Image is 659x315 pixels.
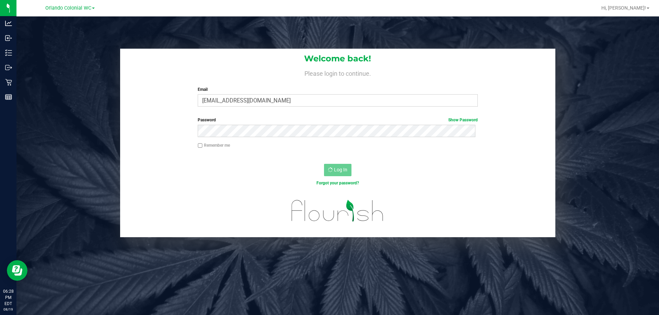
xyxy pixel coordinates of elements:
button: Log In [324,164,351,176]
iframe: Resource center [7,260,27,281]
inline-svg: Analytics [5,20,12,27]
span: Hi, [PERSON_NAME]! [601,5,646,11]
inline-svg: Inbound [5,35,12,41]
span: Password [198,118,216,122]
p: 08/19 [3,307,13,312]
a: Forgot your password? [316,181,359,185]
span: Log In [334,167,347,172]
span: Orlando Colonial WC [45,5,91,11]
h1: Welcome back! [120,54,555,63]
input: Remember me [198,143,203,148]
label: Remember me [198,142,230,148]
a: Show Password [448,118,478,122]
img: flourish_logo.svg [283,193,392,228]
inline-svg: Retail [5,79,12,86]
h4: Please login to continue. [120,69,555,77]
label: Email [198,86,477,93]
p: 06:28 PM EDT [3,288,13,307]
inline-svg: Reports [5,94,12,100]
inline-svg: Outbound [5,64,12,71]
inline-svg: Inventory [5,49,12,56]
